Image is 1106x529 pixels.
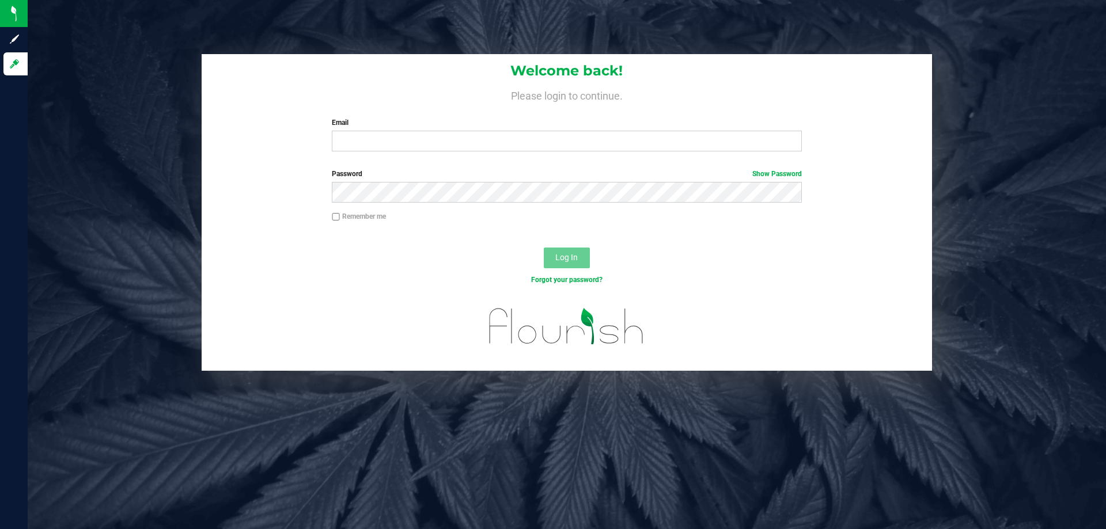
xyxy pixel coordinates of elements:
[475,297,658,356] img: flourish_logo.svg
[9,33,20,45] inline-svg: Sign up
[752,170,802,178] a: Show Password
[555,253,578,262] span: Log In
[202,87,932,101] h4: Please login to continue.
[544,248,590,268] button: Log In
[332,213,340,221] input: Remember me
[332,211,386,222] label: Remember me
[332,117,801,128] label: Email
[202,63,932,78] h1: Welcome back!
[9,58,20,70] inline-svg: Log in
[332,170,362,178] span: Password
[531,276,603,284] a: Forgot your password?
